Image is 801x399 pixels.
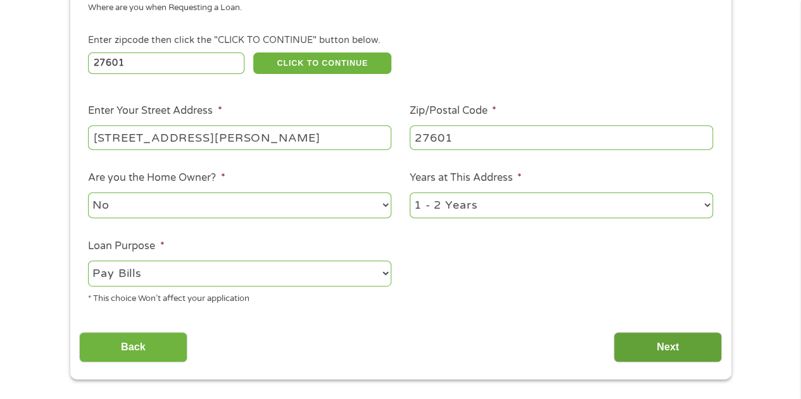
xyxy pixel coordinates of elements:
[79,332,187,363] input: Back
[88,171,225,185] label: Are you the Home Owner?
[410,171,522,185] label: Years at This Address
[88,240,164,253] label: Loan Purpose
[88,34,712,47] div: Enter zipcode then click the "CLICK TO CONTINUE" button below.
[88,52,244,74] input: Enter Zipcode (e.g 01510)
[88,104,222,118] label: Enter Your Street Address
[410,104,496,118] label: Zip/Postal Code
[614,332,722,363] input: Next
[88,288,391,305] div: * This choice Won’t affect your application
[88,125,391,149] input: 1 Main Street
[88,2,703,15] div: Where are you when Requesting a Loan.
[253,52,391,74] button: CLICK TO CONTINUE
